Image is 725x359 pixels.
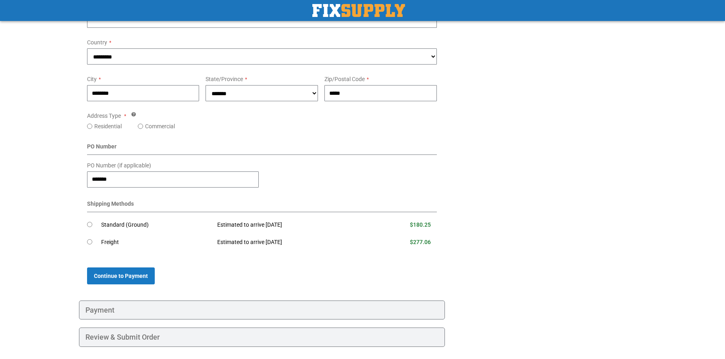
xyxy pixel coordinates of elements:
button: Continue to Payment [87,267,155,284]
span: $180.25 [410,221,431,228]
span: PO Number (if applicable) [87,162,151,169]
label: Commercial [145,122,175,130]
span: Zip/Postal Code [324,76,365,82]
span: $277.06 [410,239,431,245]
td: Freight [101,234,211,251]
span: Continue to Payment [94,273,148,279]
span: City [87,76,97,82]
span: Country [87,39,107,46]
label: Residential [94,122,122,130]
div: PO Number [87,142,437,155]
span: State/Province [206,76,243,82]
div: Shipping Methods [87,200,437,212]
td: Standard (Ground) [101,216,211,234]
span: Address Type [87,113,121,119]
td: Estimated to arrive [DATE] [211,234,369,251]
td: Estimated to arrive [DATE] [211,216,369,234]
a: store logo [312,4,405,17]
div: Review & Submit Order [79,328,445,347]
div: Payment [79,301,445,320]
img: Fix Industrial Supply [312,4,405,17]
